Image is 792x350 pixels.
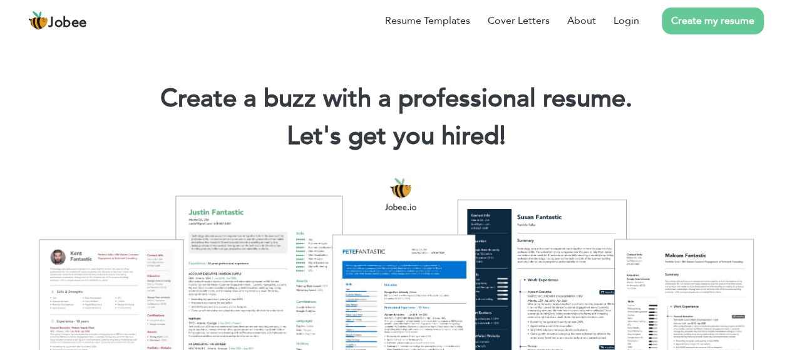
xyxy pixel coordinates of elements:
a: Create my resume [662,8,764,34]
h1: Create a buzz with a professional resume. [19,83,773,115]
a: Jobee [28,11,87,31]
span: get you hired! [348,119,506,153]
img: jobee.io [28,11,48,31]
h2: Let's [19,120,773,153]
a: Login [614,13,639,28]
a: About [567,13,596,28]
span: | [500,119,505,153]
span: Jobee [48,16,87,30]
a: Cover Letters [488,13,550,28]
a: Resume Templates [385,13,470,28]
